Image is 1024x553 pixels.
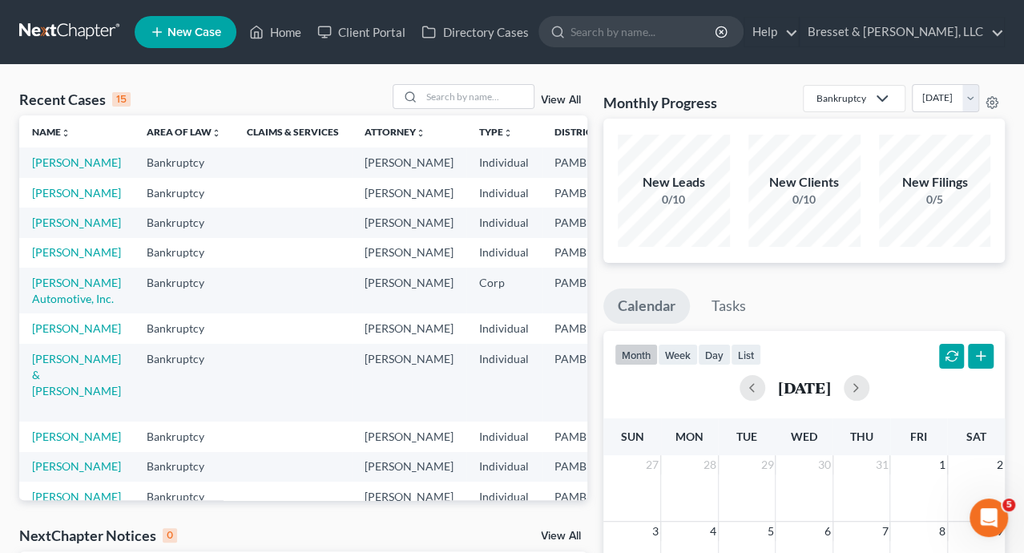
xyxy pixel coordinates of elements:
button: week [658,344,698,365]
td: Individual [466,344,542,422]
a: Help [744,18,798,46]
td: PAMB [542,208,620,237]
span: 8 [937,522,947,541]
span: Fri [910,430,927,443]
span: Mon [675,430,703,443]
input: Search by name... [421,85,534,108]
td: Individual [466,482,542,511]
td: [PERSON_NAME] [352,147,466,177]
div: 0/10 [748,192,861,208]
div: Recent Cases [19,90,131,109]
span: 31 [873,455,889,474]
a: [PERSON_NAME] [32,155,121,169]
span: 7 [880,522,889,541]
a: [PERSON_NAME] [32,490,121,503]
td: [PERSON_NAME] [352,208,466,237]
a: [PERSON_NAME] [32,216,121,229]
a: [PERSON_NAME] & [PERSON_NAME] [32,352,121,398]
span: Sun [620,430,643,443]
td: [PERSON_NAME] [352,178,466,208]
span: 1 [937,455,947,474]
div: 0 [163,528,177,543]
td: Bankruptcy [134,238,234,268]
div: New Clients [748,173,861,192]
div: New Filings [879,173,991,192]
a: [PERSON_NAME] [32,186,121,200]
button: day [698,344,731,365]
span: 4 [708,522,718,541]
a: [PERSON_NAME] [32,430,121,443]
a: View All [541,95,581,106]
td: PAMB [542,268,620,313]
a: View All [541,531,581,542]
td: PAMB [542,422,620,451]
a: Nameunfold_more [32,126,71,138]
td: Bankruptcy [134,208,234,237]
td: Individual [466,147,542,177]
span: 27 [644,455,660,474]
iframe: Intercom live chat [970,499,1008,537]
td: Individual [466,452,542,482]
div: Bankruptcy [816,91,866,105]
span: 30 [816,455,833,474]
td: Bankruptcy [134,344,234,422]
span: Sat [966,430,986,443]
a: Area of Lawunfold_more [147,126,221,138]
td: Bankruptcy [134,268,234,313]
span: 6 [823,522,833,541]
i: unfold_more [503,128,513,138]
a: Directory Cases [413,18,536,46]
span: Thu [850,430,873,443]
td: PAMB [542,147,620,177]
td: Individual [466,208,542,237]
td: Bankruptcy [134,178,234,208]
button: list [731,344,761,365]
a: Districtunfold_more [554,126,607,138]
td: [PERSON_NAME] [352,452,466,482]
td: Individual [466,313,542,343]
span: 5 [1002,499,1015,511]
td: [PERSON_NAME] [352,344,466,422]
i: unfold_more [416,128,425,138]
td: PAMB [542,238,620,268]
a: [PERSON_NAME] [32,321,121,335]
a: Home [241,18,309,46]
td: [PERSON_NAME] [352,238,466,268]
td: [PERSON_NAME] [352,422,466,451]
h2: [DATE] [778,379,831,396]
div: 0/5 [879,192,991,208]
td: PAMB [542,344,620,422]
td: Corp [466,268,542,313]
div: NextChapter Notices [19,526,177,545]
div: 15 [112,92,131,107]
a: Tasks [697,289,760,324]
a: Bresset & [PERSON_NAME], LLC [800,18,1004,46]
td: PAMB [542,482,620,511]
td: [PERSON_NAME] [352,313,466,343]
h3: Monthly Progress [603,93,717,112]
span: 2 [995,455,1005,474]
th: Claims & Services [234,115,352,147]
a: [PERSON_NAME] [32,245,121,259]
span: 5 [765,522,775,541]
a: Typeunfold_more [479,126,513,138]
td: Bankruptcy [134,147,234,177]
span: Wed [791,430,817,443]
td: Individual [466,422,542,451]
td: [PERSON_NAME] [352,268,466,313]
td: Bankruptcy [134,482,234,511]
a: [PERSON_NAME] [32,459,121,473]
a: Attorneyunfold_more [365,126,425,138]
span: 29 [759,455,775,474]
td: Bankruptcy [134,422,234,451]
span: New Case [167,26,221,38]
td: PAMB [542,178,620,208]
button: month [615,344,658,365]
td: [PERSON_NAME] [352,482,466,511]
td: Bankruptcy [134,313,234,343]
div: 0/10 [618,192,730,208]
i: unfold_more [61,128,71,138]
a: Calendar [603,289,690,324]
a: Client Portal [309,18,413,46]
span: 3 [651,522,660,541]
